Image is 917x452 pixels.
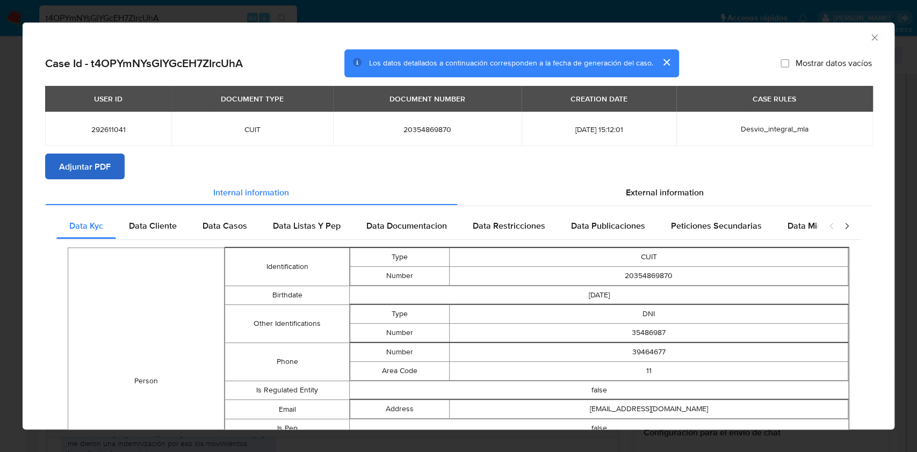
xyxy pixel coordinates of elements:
span: Data Casos [203,220,247,232]
span: CUIT [184,124,320,134]
span: Los datos detallados a continuación corresponden a la fecha de generación del caso. [369,57,653,68]
div: CREATION DATE [564,89,634,107]
div: USER ID [88,89,129,107]
h2: Case Id - t4OPYmNYsGIYGcEH7ZIrcUhA [45,56,243,70]
td: Phone [225,342,349,381]
span: Data Listas Y Pep [273,220,341,232]
span: Data Restricciones [473,220,545,232]
span: Data Kyc [69,220,103,232]
td: [DATE] [350,286,849,304]
td: 35486987 [450,323,848,342]
td: Address [350,399,450,418]
td: Number [350,266,450,285]
td: Number [350,323,450,342]
td: Other Identifications [225,304,349,342]
span: Desvio_integral_mla [741,123,808,134]
div: CASE RULES [746,89,803,107]
td: Area Code [350,361,450,380]
span: Peticiones Secundarias [671,220,762,232]
input: Mostrar datos vacíos [781,59,789,67]
td: 11 [450,361,848,380]
span: Data Documentacion [366,220,447,232]
button: cerrar [653,49,679,75]
td: false [350,381,849,399]
span: 20354869870 [346,124,509,134]
span: Adjuntar PDF [59,155,111,178]
td: Is Pep [225,419,349,438]
span: [DATE] 15:12:01 [535,124,663,134]
td: CUIT [450,247,848,266]
button: Cerrar ventana [869,32,879,42]
div: closure-recommendation-modal [23,23,894,429]
div: Detailed internal info [56,213,818,239]
span: External information [626,186,704,198]
div: Detailed info [45,179,872,205]
span: Internal information [213,186,289,198]
td: Type [350,247,450,266]
td: 20354869870 [450,266,848,285]
div: DOCUMENT NUMBER [383,89,472,107]
div: DOCUMENT TYPE [214,89,290,107]
td: 39464677 [450,342,848,361]
td: Number [350,342,450,361]
span: Data Cliente [129,220,177,232]
td: Identification [225,247,349,286]
td: DNI [450,304,848,323]
td: false [350,419,849,438]
td: Birthdate [225,286,349,304]
span: 292611041 [58,124,158,134]
td: [EMAIL_ADDRESS][DOMAIN_NAME] [450,399,848,418]
td: Type [350,304,450,323]
span: Data Publicaciones [571,220,645,232]
button: Adjuntar PDF [45,154,125,179]
td: Is Regulated Entity [225,381,349,399]
span: Data Minoridad [788,220,847,232]
span: Mostrar datos vacíos [796,57,872,68]
td: Email [225,399,349,419]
